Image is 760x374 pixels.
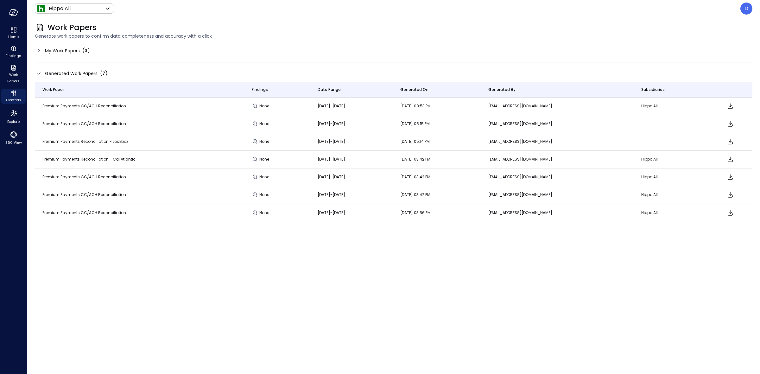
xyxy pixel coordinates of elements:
span: Download [726,138,734,145]
span: Date Range [318,86,341,93]
div: Dfreeman [740,3,752,15]
span: Premium Payments CC/ACH Reconciliation [42,192,126,197]
span: [DATE]-[DATE] [318,210,345,215]
span: None [259,192,271,198]
span: Controls [6,97,21,103]
span: [DATE] 03:42 PM [400,156,430,162]
span: Premium Payments CC/ACH Reconciliation [42,103,126,109]
span: Work Papers [4,72,23,84]
span: None [259,103,271,109]
span: Download [726,102,734,110]
span: Premium Payments Reconciliation - Cal Atlantic [42,156,136,162]
span: Subsidiaries [641,86,665,93]
span: Work Papers [47,22,97,33]
span: [DATE] 05:14 PM [400,139,430,144]
span: [DATE]-[DATE] [318,192,345,197]
span: Home [8,34,19,40]
div: Explore [1,108,26,125]
p: [EMAIL_ADDRESS][DOMAIN_NAME] [488,192,626,198]
span: [DATE]-[DATE] [318,139,345,144]
span: Generated On [400,86,428,93]
div: Controls [1,89,26,104]
span: None [259,138,271,145]
img: Icon [37,5,45,12]
span: [DATE]-[DATE] [318,121,345,126]
p: Hippo All [49,5,71,12]
span: Findings [252,86,268,93]
p: Hippo All [641,210,701,216]
span: Download [726,173,734,181]
div: Work Papers [1,63,26,85]
p: [EMAIL_ADDRESS][DOMAIN_NAME] [488,138,626,145]
p: [EMAIL_ADDRESS][DOMAIN_NAME] [488,121,626,127]
p: [EMAIL_ADDRESS][DOMAIN_NAME] [488,103,626,109]
span: Premium Payments CC/ACH Reconciliation [42,210,126,215]
p: [EMAIL_ADDRESS][DOMAIN_NAME] [488,156,626,162]
p: Hippo All [641,156,701,162]
span: None [259,210,271,216]
span: My Work Papers [45,47,80,54]
span: [DATE] 08:53 PM [400,103,431,109]
span: Download [726,120,734,128]
span: None [259,121,271,127]
span: [DATE]-[DATE] [318,174,345,180]
p: Hippo All [641,174,701,180]
span: 7 [102,70,105,77]
span: Download [726,155,734,163]
div: 360 View [1,129,26,146]
span: 360 View [5,139,22,146]
span: None [259,156,271,162]
span: Premium Payments CC/ACH Reconciliation [42,174,126,180]
span: Premium Payments CC/ACH Reconciliation [42,121,126,126]
span: None [259,174,271,180]
span: [DATE] 03:42 PM [400,174,430,180]
span: Generated Work Papers [45,70,98,77]
p: [EMAIL_ADDRESS][DOMAIN_NAME] [488,210,626,216]
span: [DATE] 05:15 PM [400,121,430,126]
div: Findings [1,44,26,60]
p: Hippo All [641,192,701,198]
span: [DATE]-[DATE] [318,103,345,109]
span: Findings [6,53,21,59]
span: [DATE] 03:56 PM [400,210,431,215]
span: 3 [85,48,87,54]
p: Hippo All [641,103,701,109]
div: ( ) [82,47,90,54]
span: [DATE]-[DATE] [318,156,345,162]
span: Premium Payments Reconciliation - Lockbox [42,139,128,144]
span: Download [726,209,734,217]
div: ( ) [100,70,108,77]
p: [EMAIL_ADDRESS][DOMAIN_NAME] [488,174,626,180]
div: Home [1,25,26,41]
span: Download [726,191,734,199]
span: Work Paper [42,86,64,93]
span: Generated By [488,86,516,93]
span: [DATE] 03:42 PM [400,192,430,197]
p: D [744,5,748,12]
span: Explore [7,118,20,125]
span: Generate work papers to confirm data completeness and accuracy with a click [35,33,752,40]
